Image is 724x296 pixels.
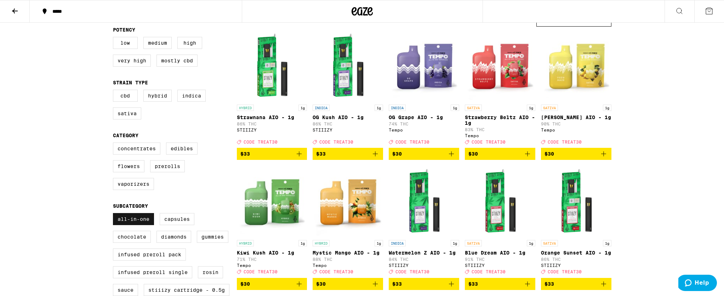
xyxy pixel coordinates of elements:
[392,281,402,287] span: $33
[465,133,535,138] div: Tempo
[244,270,278,274] span: CODE TREAT30
[113,90,138,102] label: CBD
[375,240,383,246] p: 1g
[144,284,229,296] label: STIIIZY Cartridge - 0.5g
[150,160,185,172] label: Prerolls
[468,151,478,157] span: $30
[113,133,138,138] legend: Category
[313,263,383,268] div: Tempo
[244,140,278,144] span: CODE TREAT30
[113,143,160,155] label: Concentrates
[156,55,198,67] label: Mostly CBD
[389,148,459,160] button: Add to bag
[541,240,558,246] p: SATIVA
[177,90,206,102] label: Indica
[541,257,611,262] p: 86% THC
[113,231,151,243] label: Chocolate
[319,140,353,144] span: CODE TREAT30
[237,250,307,256] p: Kiwi Kush AIO - 1g
[237,122,307,126] p: 86% THC
[113,80,148,85] legend: Strain Type
[465,127,535,132] p: 83% THC
[472,270,506,274] span: CODE TREAT30
[465,278,535,290] button: Add to bag
[113,203,148,209] legend: Subcategory
[113,178,154,190] label: Vaporizers
[389,240,406,246] p: INDICA
[548,270,582,274] span: CODE TREAT30
[389,105,406,111] p: INDICA
[113,213,154,225] label: All-In-One
[548,140,582,144] span: CODE TREAT30
[395,270,429,274] span: CODE TREAT30
[113,248,186,261] label: Infused Preroll Pack
[389,257,459,262] p: 84% THC
[603,105,611,111] p: 1g
[545,281,554,287] span: $33
[541,30,611,148] a: Open page for Yuzu Haze AIO - 1g from Tempo
[465,240,482,246] p: SATIVA
[113,107,141,119] label: Sativa
[603,240,611,246] p: 1g
[541,148,611,160] button: Add to bag
[465,105,482,111] p: SATIVA
[527,105,535,111] p: 1g
[237,263,307,268] div: Tempo
[316,151,326,157] span: $33
[465,30,535,101] img: Tempo - Strawberry Beltz AIO - 1g
[541,166,611,278] a: Open page for Orange Sunset AIO - 1g from STIIIZY
[160,213,194,225] label: Capsules
[313,115,383,120] p: OG Kush AIO - 1g
[237,148,307,160] button: Add to bag
[395,140,429,144] span: CODE TREAT30
[237,115,307,120] p: Strawnana AIO - 1g
[237,278,307,290] button: Add to bag
[541,122,611,126] p: 90% THC
[389,166,459,278] a: Open page for Watermelon Z AIO - 1g from STIIIZY
[541,115,611,120] p: [PERSON_NAME] AIO - 1g
[237,166,307,278] a: Open page for Kiwi Kush AIO - 1g from Tempo
[113,284,138,296] label: Sauce
[389,278,459,290] button: Add to bag
[465,166,535,278] a: Open page for Blue Dream AIO - 1g from STIIIZY
[389,122,459,126] p: 74% THC
[678,275,717,292] iframe: Opens a widget where you can find more information
[392,151,402,157] span: $30
[143,37,172,49] label: Medium
[298,240,307,246] p: 1g
[313,278,383,290] button: Add to bag
[237,257,307,262] p: 71% THC
[237,30,307,148] a: Open page for Strawnana AIO - 1g from STIIIZY
[389,30,459,148] a: Open page for OG Grape AIO - 1g from Tempo
[237,240,254,246] p: HYBRID
[389,263,459,268] div: STIIIZY
[298,105,307,111] p: 1g
[465,148,535,160] button: Add to bag
[465,257,535,262] p: 91% THC
[197,231,228,243] label: Gummies
[389,128,459,132] div: Tempo
[313,30,383,101] img: STIIIZY - OG Kush AIO - 1g
[177,37,202,49] label: High
[319,270,353,274] span: CODE TREAT30
[313,166,383,278] a: Open page for Mystic Mango AIO - 1g from Tempo
[143,90,172,102] label: Hybrid
[313,166,383,236] img: Tempo - Mystic Mango AIO - 1g
[237,30,307,101] img: STIIIZY - Strawnana AIO - 1g
[316,281,326,287] span: $30
[541,263,611,268] div: STIIIZY
[541,250,611,256] p: Orange Sunset AIO - 1g
[375,105,383,111] p: 1g
[198,266,223,278] label: Rosin
[113,27,135,33] legend: Potency
[468,281,478,287] span: $33
[240,151,250,157] span: $33
[313,30,383,148] a: Open page for OG Kush AIO - 1g from STIIIZY
[237,128,307,132] div: STIIIZY
[541,278,611,290] button: Add to bag
[113,55,151,67] label: Very High
[313,105,330,111] p: INDICA
[313,257,383,262] p: 88% THC
[166,143,198,155] label: Edibles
